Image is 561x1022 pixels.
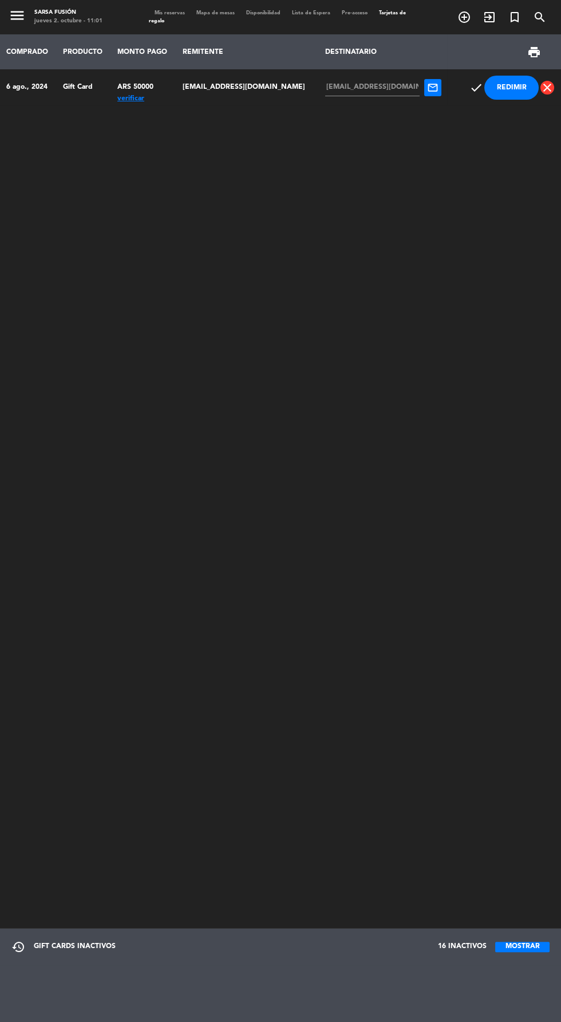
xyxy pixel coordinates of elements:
span: Disponibilidad [240,10,286,15]
span: Lista de Espera [286,10,336,15]
td: [EMAIL_ADDRESS][DOMAIN_NAME] [177,69,319,105]
span: mail_outline [427,82,438,93]
i: exit_to_app [483,10,496,24]
span: restore [11,940,25,954]
button: REDIMIR [484,76,539,100]
span: Mis reservas [149,10,191,15]
span: close [540,81,554,95]
th: REMITENTE [177,34,319,69]
span: 16 INACTIVOS [438,941,487,953]
div: GIFT CARDS INACTIVOS [11,940,116,954]
i: menu [9,7,26,24]
div: Sarsa Fusión [34,9,102,17]
button: MOSTRAR [495,942,550,952]
i: search [533,10,547,24]
span: check [469,81,483,95]
i: add_circle_outline [457,10,471,24]
div: ARS 50000 [117,76,171,99]
span: Mapa de mesas [191,10,240,15]
span: print [527,45,541,59]
th: DESTINATARIO [319,34,447,69]
div: jueves 2. octubre - 11:01 [34,17,102,26]
th: PRODUCTO [57,34,111,69]
th: MONTO PAGO [112,34,177,69]
span: Pre-acceso [336,10,373,15]
button: menu [9,7,26,27]
td: Gift Card [57,69,111,105]
i: turned_in_not [508,10,522,24]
